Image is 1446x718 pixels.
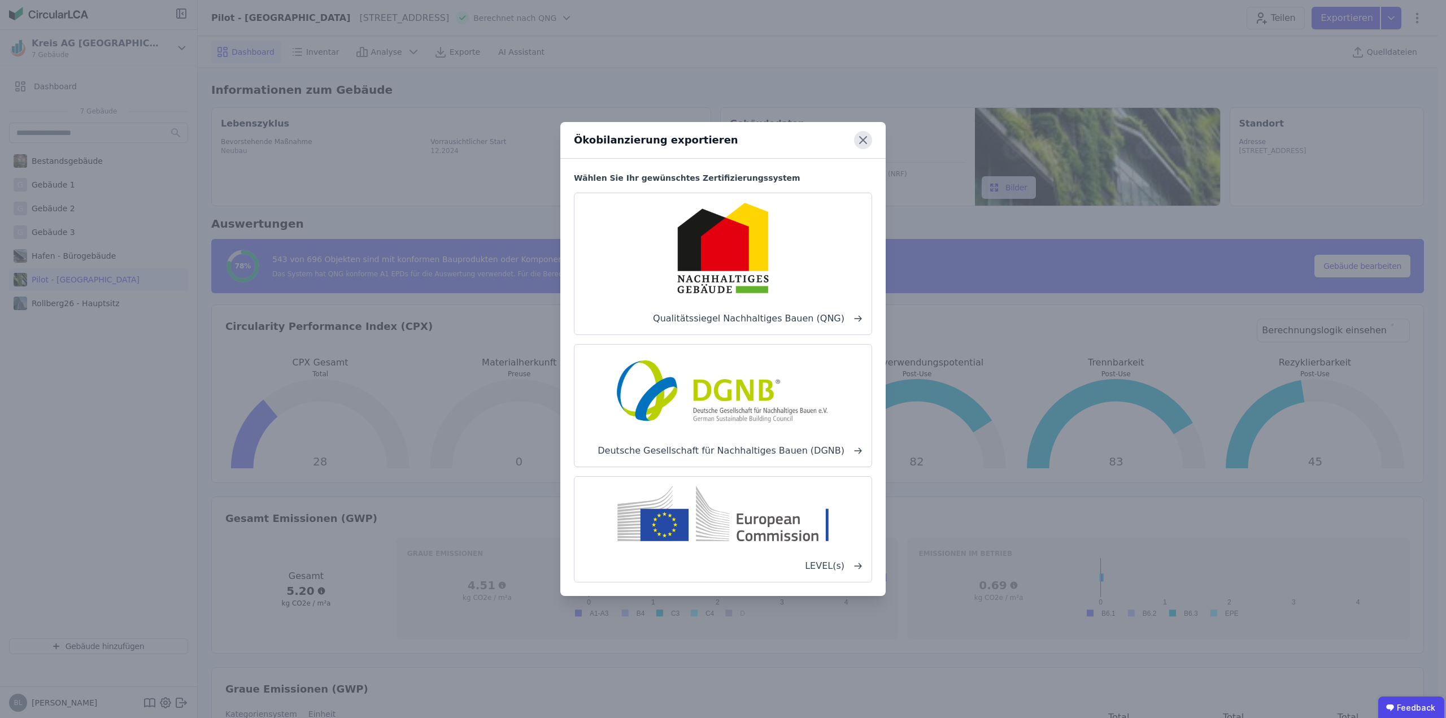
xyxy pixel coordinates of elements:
[612,354,834,426] img: dgnb-1
[583,486,863,541] img: level-s
[638,202,808,294] img: qng-1
[574,172,872,184] h6: Wählen Sie Ihr gewünschtes Zertifizierungssystem
[574,132,738,148] div: Ökobilanzierung exportieren
[583,444,863,458] span: Deutsche Gesellschaft für Nachhaltiges Bauen (DGNB)
[583,312,863,325] span: Qualitätssiegel Nachhaltiges Bauen (QNG)
[583,559,863,573] span: LEVEL(s)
